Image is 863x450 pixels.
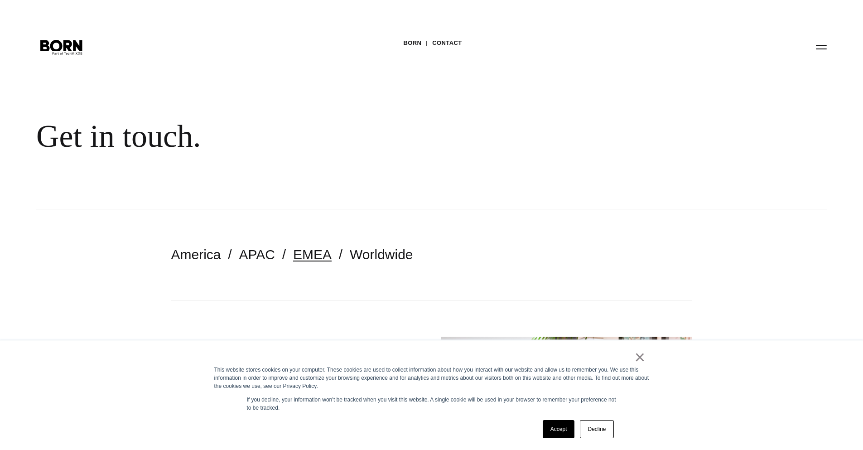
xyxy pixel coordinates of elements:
a: Worldwide [350,247,413,262]
a: Accept [543,420,575,438]
a: APAC [239,247,275,262]
div: This website stores cookies on your computer. These cookies are used to collect information about... [214,366,649,390]
a: EMEA [293,247,332,262]
a: BORN [403,36,421,50]
a: Decline [580,420,613,438]
a: × [635,353,646,361]
h2: BORN [GEOGRAPHIC_DATA] [170,337,423,392]
a: Contact [432,36,462,50]
button: Open [810,37,832,56]
div: Get in touch. [36,118,553,155]
a: America [171,247,221,262]
p: If you decline, your information won’t be tracked when you visit this website. A single cookie wi... [247,396,617,412]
